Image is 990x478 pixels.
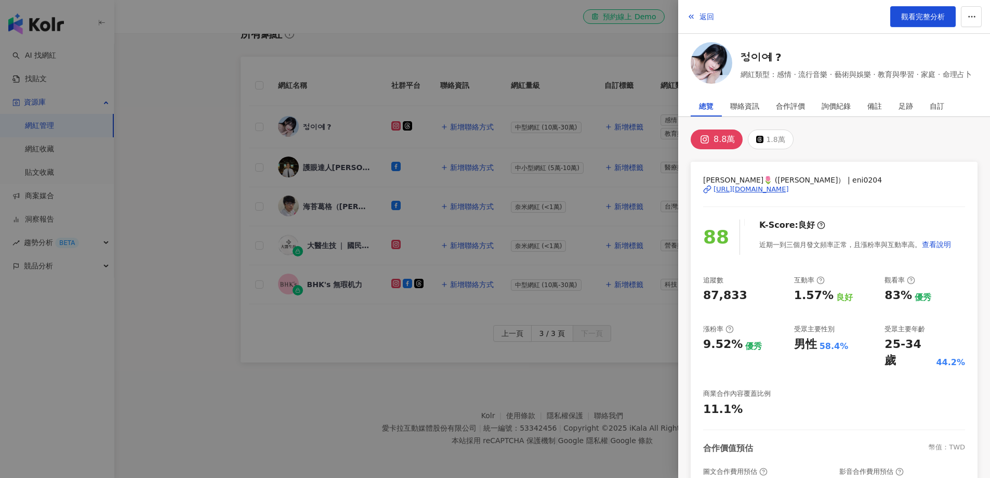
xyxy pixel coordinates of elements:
[741,50,972,64] a: 정이예 ?
[776,96,805,117] div: 合作評價
[885,325,925,334] div: 受眾主要年齡
[921,234,952,255] button: 查看說明
[703,402,743,418] div: 11.1%
[699,96,714,117] div: 總覽
[794,325,835,334] div: 受眾主要性別
[703,325,734,334] div: 漲粉率
[703,174,965,186] span: [PERSON_NAME]🌷 ([PERSON_NAME]） | eni0204
[703,337,743,353] div: 9.52%
[836,292,853,303] div: 良好
[691,130,743,149] button: 8.8萬
[714,185,789,194] div: [URL][DOMAIN_NAME]
[703,185,965,194] a: [URL][DOMAIN_NAME]
[936,357,965,368] div: 44.2%
[929,443,965,454] div: 幣值：TWD
[748,130,793,149] button: 1.8萬
[901,12,945,21] span: 觀看完整分析
[822,96,851,117] div: 詢價紀錄
[922,240,951,249] span: 查看說明
[703,223,729,252] div: 88
[699,12,714,21] span: 返回
[885,337,933,369] div: 25-34 歲
[703,288,747,304] div: 87,833
[759,219,825,231] div: K-Score :
[794,288,834,304] div: 1.57%
[885,288,912,304] div: 83%
[915,292,931,303] div: 優秀
[890,6,956,27] a: 觀看完整分析
[759,234,952,255] div: 近期一到三個月發文頻率正常，且漲粉率與互動率高。
[703,389,771,398] div: 商業合作內容覆蓋比例
[885,276,915,285] div: 觀看率
[794,276,825,285] div: 互動率
[703,443,753,454] div: 合作價值預估
[798,219,815,231] div: 良好
[714,132,735,147] div: 8.8萬
[703,276,723,285] div: 追蹤數
[745,341,762,352] div: 優秀
[687,6,715,27] button: 返回
[839,467,904,476] div: 影音合作費用預估
[820,341,849,352] div: 58.4%
[899,96,913,117] div: 足跡
[741,69,972,80] span: 網紅類型：感情 · 流行音樂 · 藝術與娛樂 · 教育與學習 · 家庭 · 命理占卜
[730,96,759,117] div: 聯絡資訊
[766,132,785,147] div: 1.8萬
[867,96,882,117] div: 備註
[703,467,768,476] div: 圖文合作費用預估
[930,96,944,117] div: 自訂
[691,42,732,84] img: KOL Avatar
[794,337,817,353] div: 男性
[691,42,732,87] a: KOL Avatar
